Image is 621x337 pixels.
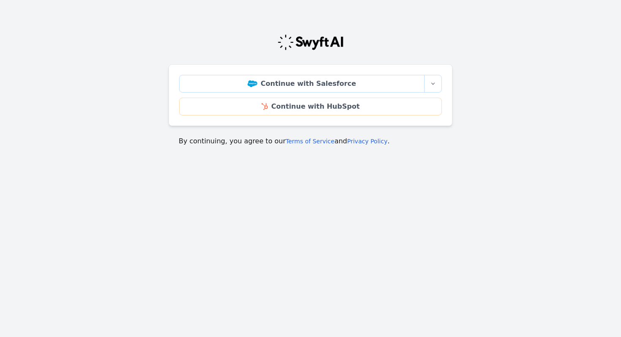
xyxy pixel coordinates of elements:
a: Terms of Service [286,138,334,145]
p: By continuing, you agree to our and . [179,136,442,146]
img: Swyft Logo [277,34,344,51]
a: Continue with HubSpot [179,98,442,115]
img: HubSpot [261,103,268,110]
a: Continue with Salesforce [179,75,425,93]
img: Salesforce [248,80,257,87]
a: Privacy Policy [347,138,387,145]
